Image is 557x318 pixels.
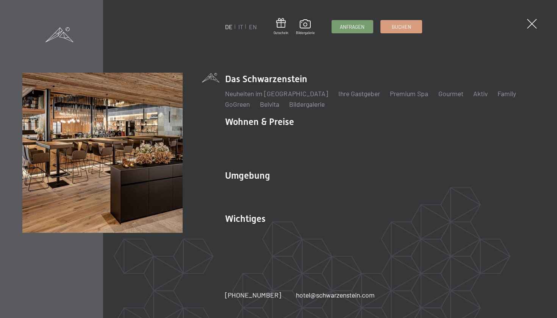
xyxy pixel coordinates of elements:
[296,19,315,35] a: Bildergalerie
[438,89,463,98] a: Gourmet
[274,18,288,35] a: Gutschein
[225,290,281,300] a: [PHONE_NUMBER]
[296,290,375,300] a: hotel@schwarzenstein.com
[249,23,257,30] a: EN
[260,100,279,108] a: Belvita
[225,291,281,299] span: [PHONE_NUMBER]
[498,89,516,98] a: Family
[392,23,411,30] span: Buchen
[390,89,428,98] a: Premium Spa
[225,23,233,30] a: DE
[225,89,328,98] a: Neuheiten im [GEOGRAPHIC_DATA]
[238,23,243,30] a: IT
[274,31,288,35] span: Gutschein
[340,23,365,30] span: Anfragen
[289,100,325,108] a: Bildergalerie
[332,20,373,33] a: Anfragen
[338,89,380,98] a: Ihre Gastgeber
[473,89,488,98] a: Aktiv
[381,20,422,33] a: Buchen
[225,100,250,108] a: GoGreen
[296,31,315,35] span: Bildergalerie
